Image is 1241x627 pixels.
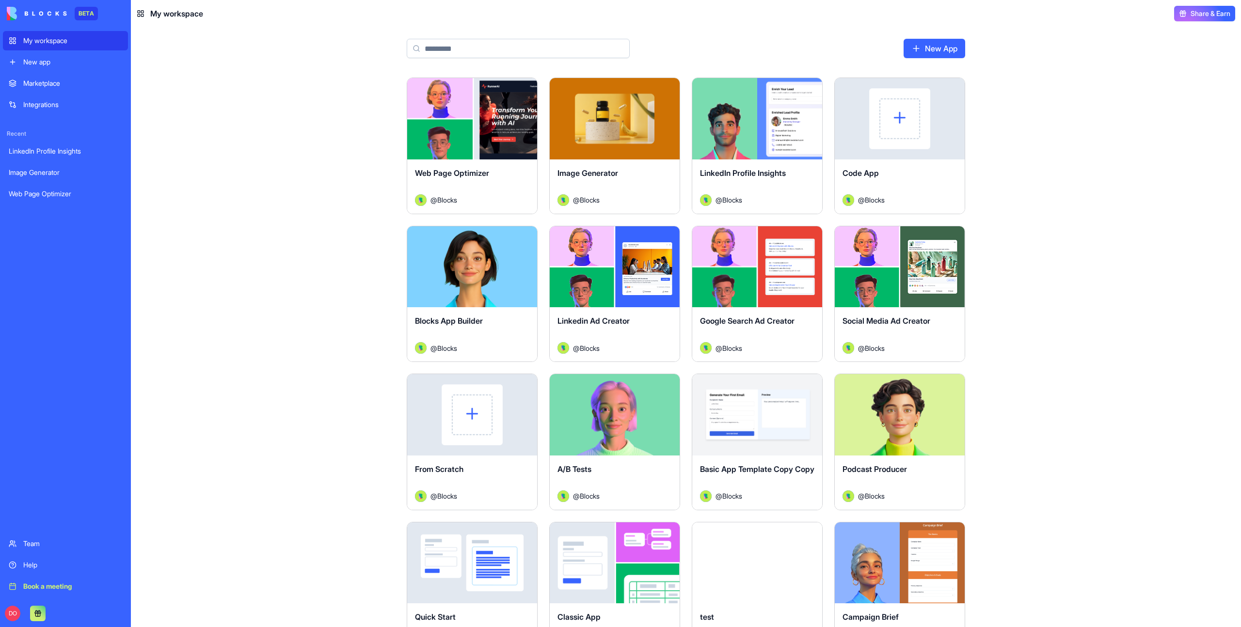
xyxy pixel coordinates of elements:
[9,146,122,156] div: LinkedIn Profile Insights
[700,194,712,206] img: Avatar
[722,195,742,205] span: Blocks
[3,163,128,182] a: Image Generator
[3,141,128,161] a: LinkedIn Profile Insights
[700,316,795,326] span: Google Search Ad Creator
[415,612,456,622] span: Quick Start
[9,189,122,199] div: Web Page Optimizer
[580,491,600,501] span: Blocks
[430,491,437,501] span: @
[700,464,814,474] span: Basic App Template Copy Copy
[834,226,965,362] a: Social Media Ad CreatorAvatar@Blocks
[692,226,823,362] a: Google Search Ad CreatorAvatar@Blocks
[3,534,128,553] a: Team
[415,168,489,178] span: Web Page Optimizer
[843,490,854,502] img: Avatar
[549,78,680,214] a: Image GeneratorAvatar@Blocks
[692,374,823,510] a: Basic App Template Copy CopyAvatar@Blocks
[557,612,601,622] span: Classic App
[865,343,885,353] span: Blocks
[7,7,67,20] img: logo
[3,95,128,114] a: Integrations
[415,342,427,354] img: Avatar
[23,581,122,591] div: Book a meeting
[858,491,865,501] span: @
[843,612,899,622] span: Campaign Brief
[75,7,98,20] div: BETA
[23,100,122,110] div: Integrations
[692,78,823,214] a: LinkedIn Profile InsightsAvatar@Blocks
[23,36,122,46] div: My workspace
[415,490,427,502] img: Avatar
[700,342,712,354] img: Avatar
[580,343,600,353] span: Blocks
[23,539,122,549] div: Team
[549,226,680,362] a: Linkedin Ad CreatorAvatar@Blocks
[843,342,854,354] img: Avatar
[557,490,569,502] img: Avatar
[573,195,580,205] span: @
[843,464,907,474] span: Podcast Producer
[716,195,722,205] span: @
[700,168,786,178] span: LinkedIn Profile Insights
[407,374,538,510] a: From ScratchAvatar@Blocks
[430,195,437,205] span: @
[722,343,742,353] span: Blocks
[407,226,538,362] a: Blocks App BuilderAvatar@Blocks
[430,343,437,353] span: @
[573,343,580,353] span: @
[904,39,965,58] a: New App
[415,464,463,474] span: From Scratch
[1174,6,1235,21] button: Share & Earn
[3,184,128,204] a: Web Page Optimizer
[700,612,714,622] span: test
[7,7,98,20] a: BETA
[580,195,600,205] span: Blocks
[549,374,680,510] a: A/B TestsAvatar@Blocks
[3,555,128,575] a: Help
[1191,9,1230,18] span: Share & Earn
[834,78,965,214] a: Code AppAvatar@Blocks
[843,194,854,206] img: Avatar
[716,491,722,501] span: @
[858,343,865,353] span: @
[437,491,457,501] span: Blocks
[23,57,122,67] div: New app
[865,195,885,205] span: Blocks
[437,343,457,353] span: Blocks
[3,130,128,138] span: Recent
[700,490,712,502] img: Avatar
[3,577,128,596] a: Book a meeting
[843,316,930,326] span: Social Media Ad Creator
[722,491,742,501] span: Blocks
[9,168,122,177] div: Image Generator
[557,342,569,354] img: Avatar
[23,560,122,570] div: Help
[865,491,885,501] span: Blocks
[716,343,722,353] span: @
[437,195,457,205] span: Blocks
[5,606,20,621] span: DO
[557,194,569,206] img: Avatar
[415,194,427,206] img: Avatar
[834,374,965,510] a: Podcast ProducerAvatar@Blocks
[843,168,879,178] span: Code App
[23,78,122,88] div: Marketplace
[858,195,865,205] span: @
[3,52,128,72] a: New app
[407,78,538,214] a: Web Page OptimizerAvatar@Blocks
[557,316,630,326] span: Linkedin Ad Creator
[415,316,483,326] span: Blocks App Builder
[557,168,618,178] span: Image Generator
[3,31,128,50] a: My workspace
[3,74,128,93] a: Marketplace
[557,464,591,474] span: A/B Tests
[150,8,203,19] span: My workspace
[573,491,580,501] span: @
